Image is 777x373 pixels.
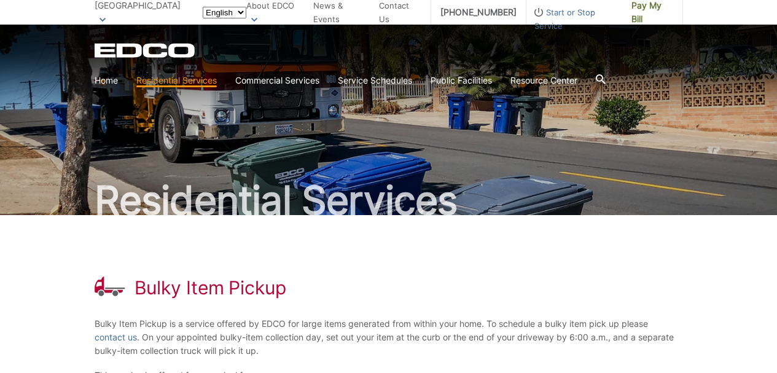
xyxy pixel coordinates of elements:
a: EDCD logo. Return to the homepage. [95,43,197,58]
select: Select a language [203,7,246,18]
h1: Bulky Item Pickup [135,277,286,299]
p: Bulky Item Pickup is a service offered by EDCO for large items generated from within your home. T... [95,317,683,358]
a: Resource Center [510,74,577,87]
h2: Residential Services [95,181,683,220]
a: contact us [95,331,137,344]
a: Commercial Services [235,74,319,87]
a: Residential Services [136,74,217,87]
a: Home [95,74,118,87]
a: Public Facilities [431,74,492,87]
a: Service Schedules [338,74,412,87]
